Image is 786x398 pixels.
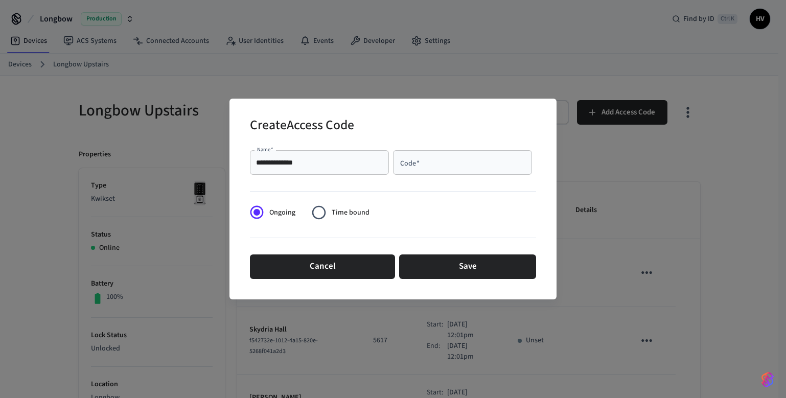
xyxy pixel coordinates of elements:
button: Save [399,254,536,279]
span: Ongoing [269,207,295,218]
span: Time bound [332,207,369,218]
h2: Create Access Code [250,111,354,142]
label: Name [257,146,273,153]
img: SeamLogoGradient.69752ec5.svg [761,371,774,388]
button: Cancel [250,254,395,279]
